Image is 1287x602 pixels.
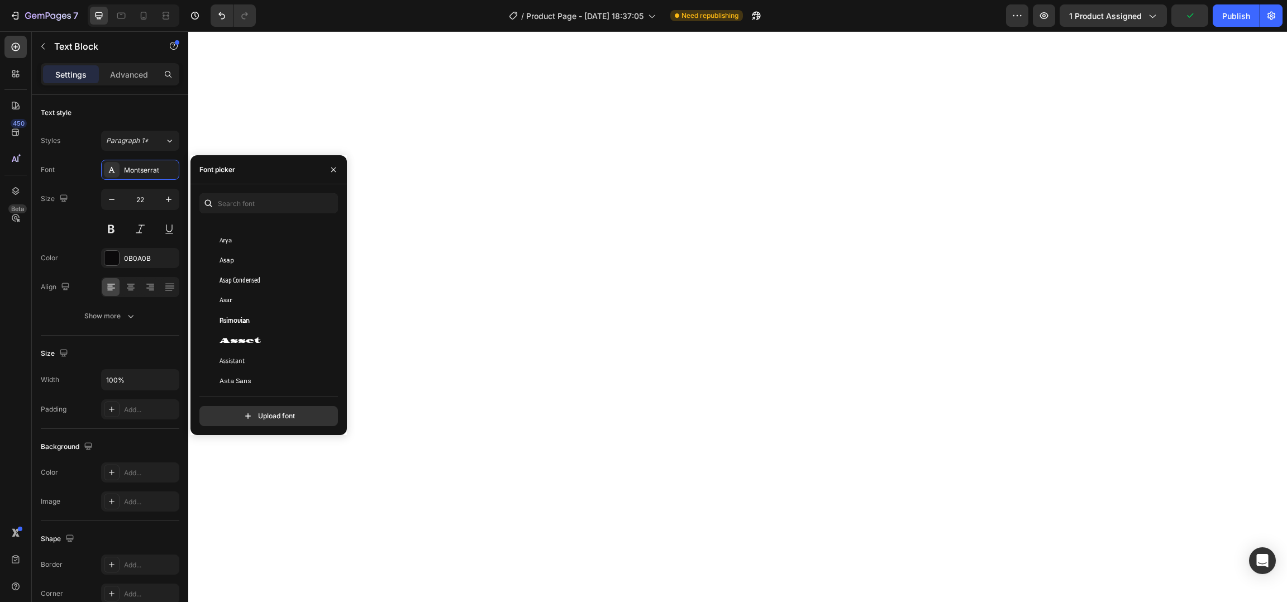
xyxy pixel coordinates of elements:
span: Asap [220,255,234,265]
div: 0B0A0B [124,254,177,264]
div: Add... [124,560,177,570]
span: Arya [220,235,232,245]
p: 7 [73,9,78,22]
p: Text Block [54,40,149,53]
div: Size [41,346,70,361]
button: Show more [41,306,179,326]
input: Auto [102,370,179,390]
div: Size [41,192,70,207]
div: 450 [11,119,27,128]
p: Settings [55,69,87,80]
span: Need republishing [681,11,738,21]
div: Publish [1222,10,1250,22]
span: Asimovian [220,316,250,326]
div: Montserrat [124,165,177,175]
div: Add... [124,468,177,478]
div: Open Intercom Messenger [1249,547,1276,574]
div: Border [41,560,63,570]
div: Undo/Redo [211,4,256,27]
button: Upload font [199,406,338,426]
span: 1 product assigned [1069,10,1142,22]
span: Product Page - [DATE] 18:37:05 [526,10,643,22]
span: Asar [220,295,232,305]
div: Color [41,467,58,477]
div: Background [41,439,95,455]
div: Align [41,280,72,295]
div: Show more [84,310,136,322]
div: Upload font [242,410,295,422]
div: Padding [41,404,66,414]
div: Styles [41,136,60,146]
div: Width [41,375,59,385]
button: 7 [4,4,83,27]
p: Advanced [110,69,148,80]
div: Color [41,253,58,263]
span: Asta Sans [220,376,251,386]
input: Search font [199,193,338,213]
button: Publish [1213,4,1260,27]
div: Text style [41,108,71,118]
button: 1 product assigned [1060,4,1167,27]
div: Image [41,496,60,507]
span: Assistant [220,356,245,366]
span: Asap Condensed [220,275,260,285]
iframe: Design area [188,31,1287,602]
span: Paragraph 1* [106,136,149,146]
div: Add... [124,589,177,599]
div: Font picker [199,165,235,175]
div: Shape [41,532,77,547]
div: Corner [41,589,63,599]
div: Font [41,165,55,175]
div: Add... [124,497,177,507]
span: / [521,10,524,22]
span: Asset [220,336,261,346]
div: Add... [124,405,177,415]
button: Paragraph 1* [101,131,179,151]
div: Beta [8,204,27,213]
